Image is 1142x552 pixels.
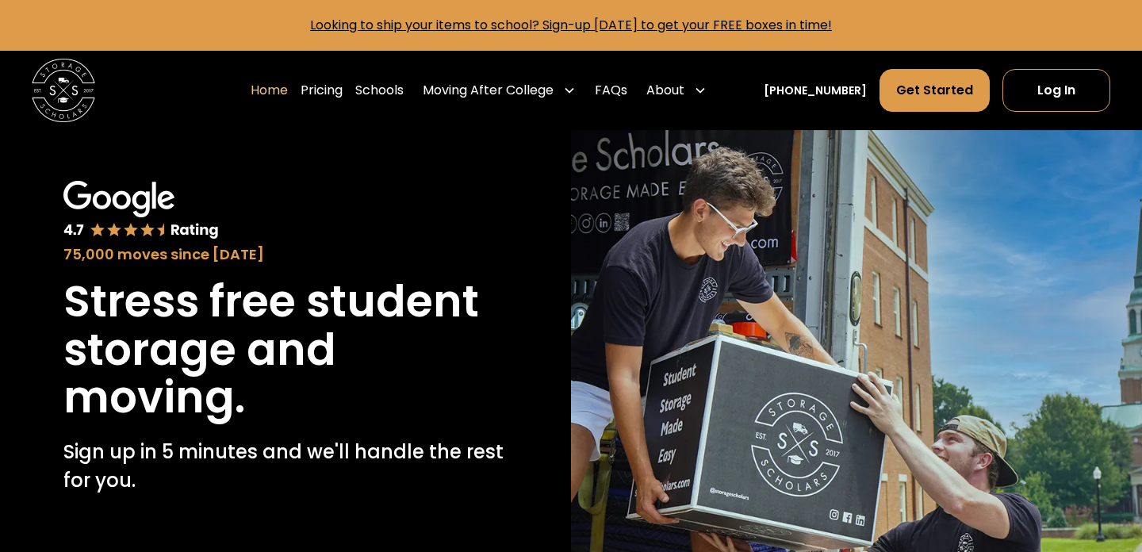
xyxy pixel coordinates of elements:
[423,81,554,100] div: Moving After College
[301,68,343,113] a: Pricing
[646,81,684,100] div: About
[32,59,95,122] img: Storage Scholars main logo
[63,438,508,495] p: Sign up in 5 minutes and we'll handle the rest for you.
[595,68,627,113] a: FAQs
[764,82,867,99] a: [PHONE_NUMBER]
[32,59,95,122] a: home
[640,68,713,113] div: About
[251,68,288,113] a: Home
[355,68,404,113] a: Schools
[310,16,832,34] a: Looking to ship your items to school? Sign-up [DATE] to get your FREE boxes in time!
[416,68,582,113] div: Moving After College
[879,69,990,112] a: Get Started
[1002,69,1110,112] a: Log In
[63,278,508,422] h1: Stress free student storage and moving.
[63,181,219,240] img: Google 4.7 star rating
[63,243,508,265] div: 75,000 moves since [DATE]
